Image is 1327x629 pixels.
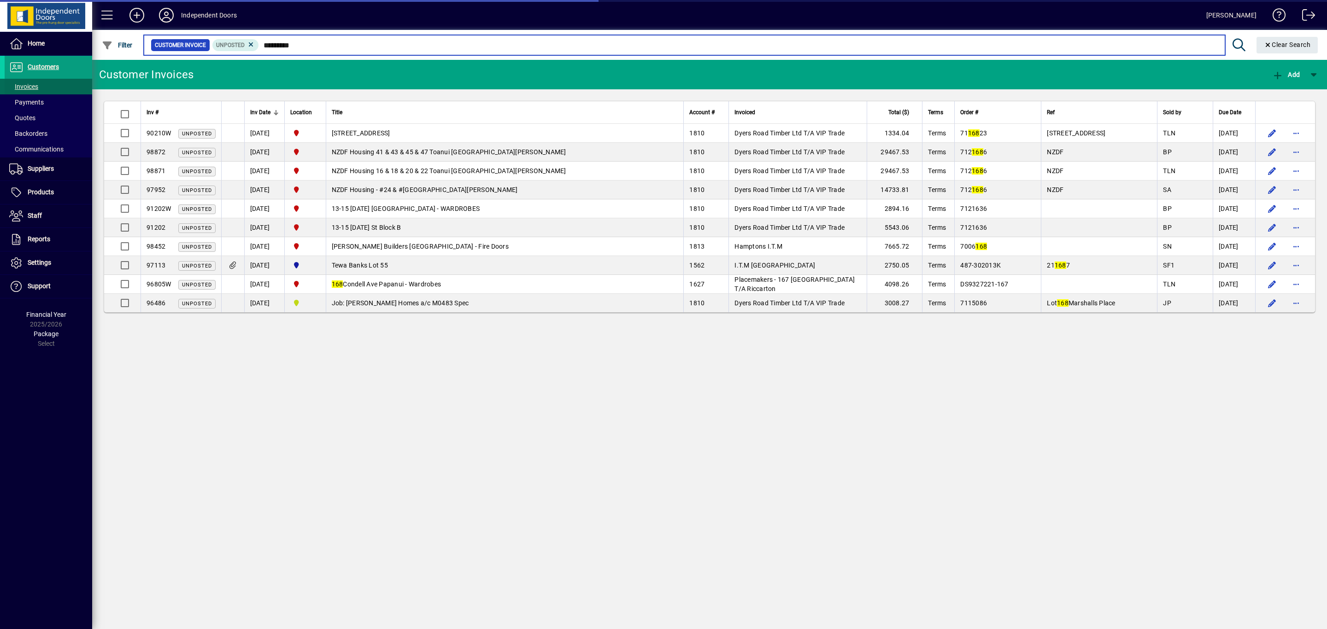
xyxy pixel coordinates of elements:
[1265,258,1280,273] button: Edit
[1163,299,1171,307] span: JP
[332,107,342,117] span: Title
[9,114,35,122] span: Quotes
[1213,237,1255,256] td: [DATE]
[1266,2,1286,32] a: Knowledge Base
[332,107,678,117] div: Title
[28,259,51,266] span: Settings
[28,212,42,219] span: Staff
[1289,145,1304,159] button: More options
[1289,201,1304,216] button: More options
[1213,199,1255,218] td: [DATE]
[928,280,946,288] span: Terms
[867,275,922,294] td: 4098.26
[867,294,922,312] td: 3008.27
[182,187,212,193] span: Unposted
[734,107,755,117] span: Invoiced
[1163,107,1207,117] div: Sold by
[960,129,987,137] span: 71 23
[26,311,66,318] span: Financial Year
[290,107,312,117] span: Location
[332,129,390,137] span: [STREET_ADDRESS]
[960,299,987,307] span: 7115086
[290,260,320,270] span: Cromwell Central Otago
[1163,148,1172,156] span: BP
[867,181,922,199] td: 14733.81
[689,205,705,212] span: 1810
[867,199,922,218] td: 2894.16
[147,186,165,193] span: 97952
[28,188,54,196] span: Products
[28,63,59,70] span: Customers
[1213,218,1255,237] td: [DATE]
[181,8,237,23] div: Independent Doors
[332,262,388,269] span: Tewa Banks Lot 55
[867,237,922,256] td: 7665.72
[1213,162,1255,181] td: [DATE]
[1289,296,1304,310] button: More options
[332,205,480,212] span: 13-15 [DATE] [GEOGRAPHIC_DATA] - WARDROBES
[1265,277,1280,291] button: Edit
[332,280,441,288] span: Condell Ave Papanui - Wardrobes
[212,39,259,51] mat-chip: Customer Invoice Status: Unposted
[332,186,518,193] span: NZDF Housing - #24 & #[GEOGRAPHIC_DATA][PERSON_NAME]
[1265,145,1280,159] button: Edit
[1289,182,1304,197] button: More options
[1163,107,1181,117] span: Sold by
[147,224,165,231] span: 91202
[244,275,284,294] td: [DATE]
[734,276,855,292] span: Placemakers - 167 [GEOGRAPHIC_DATA] T/A Riccarton
[1213,294,1255,312] td: [DATE]
[332,167,566,175] span: NZDF Housing 16 & 18 & 20 & 22 Toanui [GEOGRAPHIC_DATA][PERSON_NAME]
[867,143,922,162] td: 29467.53
[250,107,270,117] span: Inv Date
[867,162,922,181] td: 29467.53
[1289,277,1304,291] button: More options
[975,243,987,250] em: 168
[5,228,92,251] a: Reports
[5,79,92,94] a: Invoices
[244,237,284,256] td: [DATE]
[155,41,206,50] span: Customer Invoice
[734,186,845,193] span: Dyers Road Timber Ltd T/A VIP Trade
[1047,262,1070,269] span: 21 7
[689,224,705,231] span: 1810
[888,107,909,117] span: Total ($)
[1047,107,1055,117] span: Ref
[5,181,92,204] a: Products
[1047,148,1063,156] span: NZDF
[960,186,987,193] span: 712 6
[244,124,284,143] td: [DATE]
[1219,107,1250,117] div: Due Date
[689,280,705,288] span: 1627
[290,185,320,195] span: Christchurch
[928,205,946,212] span: Terms
[1213,256,1255,275] td: [DATE]
[290,222,320,233] span: Christchurch
[28,235,50,243] span: Reports
[1289,163,1304,178] button: More options
[734,107,861,117] div: Invoiced
[290,279,320,289] span: Christchurch
[928,224,946,231] span: Terms
[1272,71,1300,78] span: Add
[689,243,705,250] span: 1813
[1047,129,1105,137] span: [STREET_ADDRESS]
[5,275,92,298] a: Support
[1055,262,1066,269] em: 168
[290,128,320,138] span: Christchurch
[147,280,171,288] span: 96805W
[734,129,845,137] span: Dyers Road Timber Ltd T/A VIP Trade
[182,244,212,250] span: Unposted
[689,299,705,307] span: 1810
[216,42,245,48] span: Unposted
[1265,126,1280,140] button: Edit
[867,124,922,143] td: 1334.04
[5,251,92,274] a: Settings
[1289,258,1304,273] button: More options
[1047,186,1063,193] span: NZDF
[28,165,54,172] span: Suppliers
[244,162,284,181] td: [DATE]
[147,205,171,212] span: 91202W
[1163,243,1172,250] span: SN
[1163,280,1175,288] span: TLN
